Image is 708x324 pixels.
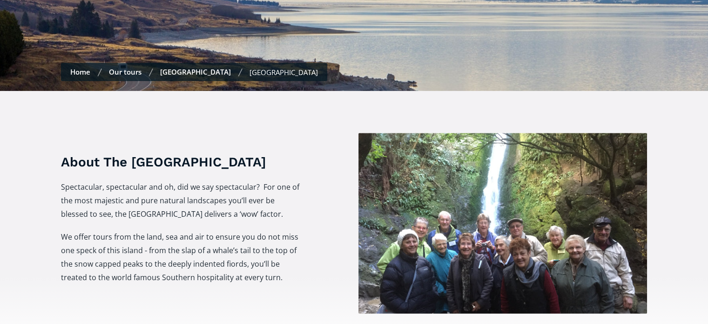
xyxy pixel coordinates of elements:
[70,67,90,76] a: Home
[61,230,300,284] p: We offer tours from the land, sea and air to ensure you do not miss one speck of this island - fr...
[109,67,142,76] a: Our tours
[61,63,327,81] nav: breadcrumbs
[61,153,300,171] h3: About The [GEOGRAPHIC_DATA]
[249,68,318,77] div: [GEOGRAPHIC_DATA]
[358,133,647,314] img: Tourist enjoying a waterfall at Christchurch
[160,67,231,76] a: [GEOGRAPHIC_DATA]
[61,180,300,221] p: Spectacular, spectacular and oh, did we say spectacular? For one of the most majestic and pure na...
